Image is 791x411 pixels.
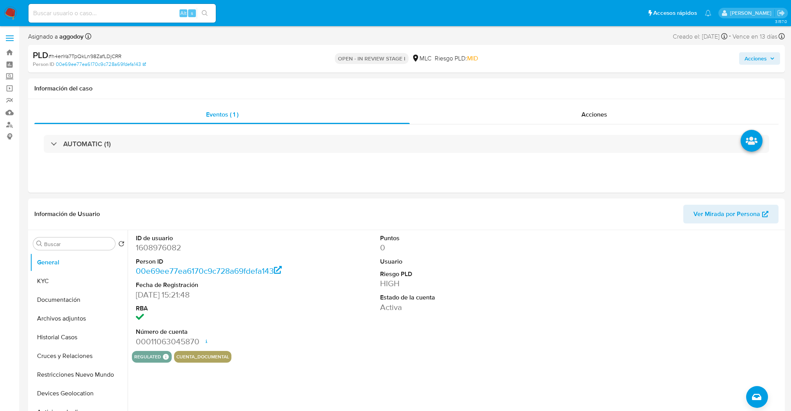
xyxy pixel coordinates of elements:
button: Documentación [30,291,128,309]
span: Acciones [581,110,607,119]
button: Ver Mirada por Persona [683,205,779,223]
span: Acciones [745,52,767,65]
span: MID [467,54,478,63]
button: search-icon [197,8,213,19]
input: Buscar [44,241,112,248]
div: Creado el: [DATE] [673,31,727,42]
dt: Riesgo PLD [380,270,535,278]
dd: HIGH [380,278,535,289]
b: PLD [33,49,48,61]
button: Volver al orden por defecto [118,241,124,249]
dd: 1608976082 [136,242,291,253]
button: Devices Geolocation [30,384,128,403]
button: regulated [134,355,161,358]
span: s [191,9,193,17]
a: Notificaciones [705,10,711,16]
dt: Número de cuenta [136,328,291,336]
dt: Fecha de Registración [136,281,291,289]
dd: Activa [380,302,535,313]
span: Accesos rápidos [653,9,697,17]
dt: Usuario [380,257,535,266]
a: 00e69ee77ea6170c9c728a69fdefa143 [136,265,282,276]
p: agustina.godoy@mercadolibre.com [730,9,774,17]
button: KYC [30,272,128,291]
b: Person ID [33,61,54,68]
div: AUTOMATIC (1) [44,135,769,153]
dd: 0 [380,242,535,253]
span: Eventos ( 1 ) [206,110,238,119]
button: Restricciones Nuevo Mundo [30,365,128,384]
h1: Información de Usuario [34,210,100,218]
p: OPEN - IN REVIEW STAGE I [335,53,409,64]
button: Cruces y Relaciones [30,347,128,365]
a: Salir [777,9,785,17]
button: cuenta_documental [176,355,229,358]
span: # h4enYa7TpQkLn98ZafLDjCRR [48,52,121,60]
h3: AUTOMATIC (1) [63,140,111,148]
span: Vence en 13 días [732,32,777,41]
span: Ver Mirada por Persona [693,205,760,223]
dd: [DATE] 15:21:48 [136,289,291,300]
dt: Puntos [380,234,535,243]
span: Riesgo PLD: [435,54,478,63]
span: Alt [180,9,187,17]
span: Asignado a [28,32,84,41]
dt: Estado de la cuenta [380,293,535,302]
button: General [30,253,128,272]
button: Acciones [739,52,780,65]
a: 00e69ee77ea6170c9c728a69fdefa143 [56,61,146,68]
b: aggodoy [58,32,84,41]
span: - [729,31,731,42]
div: MLC [412,54,432,63]
dt: Person ID [136,257,291,266]
h1: Información del caso [34,85,779,92]
dd: 00011063045870 [136,336,291,347]
button: Archivos adjuntos [30,309,128,328]
input: Buscar usuario o caso... [28,8,216,18]
dt: ID de usuario [136,234,291,243]
button: Historial Casos [30,328,128,347]
dt: RBA [136,304,291,313]
button: Buscar [36,241,43,247]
